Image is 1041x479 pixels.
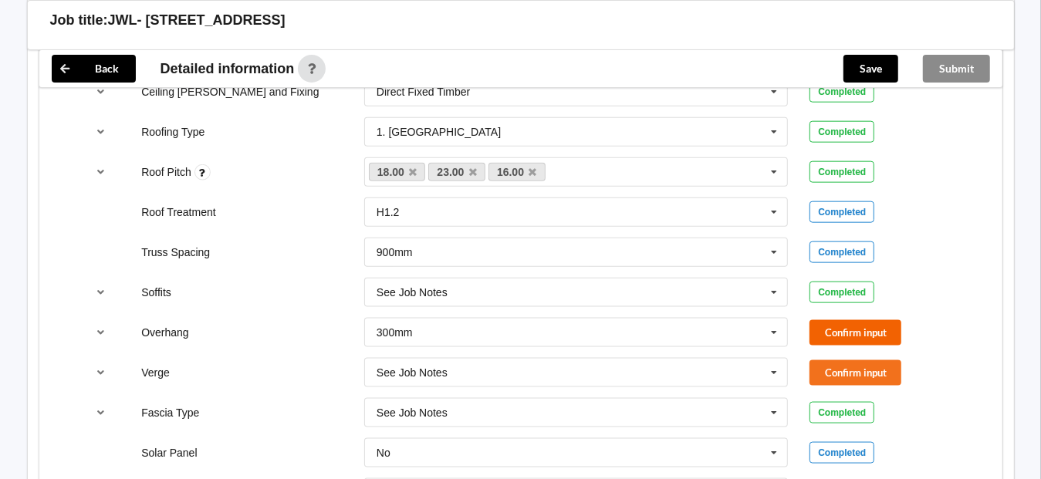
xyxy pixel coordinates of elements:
a: 18.00 [369,163,426,181]
button: Confirm input [809,320,901,346]
label: Solar Panel [141,447,197,459]
div: See Job Notes [377,367,448,378]
label: Overhang [141,326,188,339]
button: reference-toggle [86,399,116,427]
button: Save [843,55,898,83]
label: Ceiling [PERSON_NAME] and Fixing [141,86,319,98]
label: Soffits [141,286,171,299]
label: Roofing Type [141,126,204,138]
h3: JWL- [STREET_ADDRESS] [108,12,286,29]
button: reference-toggle [86,158,116,186]
div: Completed [809,161,874,183]
div: Completed [809,121,874,143]
button: reference-toggle [86,359,116,386]
div: Completed [809,241,874,263]
label: Roof Pitch [141,166,194,178]
div: Completed [809,282,874,303]
button: Confirm input [809,360,901,386]
label: Truss Spacing [141,246,210,258]
label: Fascia Type [141,406,199,419]
div: 300mm [377,327,413,338]
h3: Job title: [50,12,108,29]
button: reference-toggle [86,78,116,106]
div: Completed [809,402,874,423]
div: Completed [809,442,874,464]
label: Verge [141,366,170,379]
button: reference-toggle [86,278,116,306]
div: H1.2 [377,207,400,218]
div: 1. [GEOGRAPHIC_DATA] [377,126,501,137]
div: See Job Notes [377,287,448,298]
div: Completed [809,81,874,103]
div: 900mm [377,247,413,258]
label: Roof Treatment [141,206,216,218]
button: reference-toggle [86,319,116,346]
span: Detailed information [161,62,295,76]
a: 23.00 [428,163,485,181]
div: No [377,447,390,458]
div: Direct Fixed Timber [377,86,470,97]
button: Back [52,55,136,83]
button: reference-toggle [86,118,116,146]
a: 16.00 [488,163,546,181]
div: Completed [809,201,874,223]
div: See Job Notes [377,407,448,418]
